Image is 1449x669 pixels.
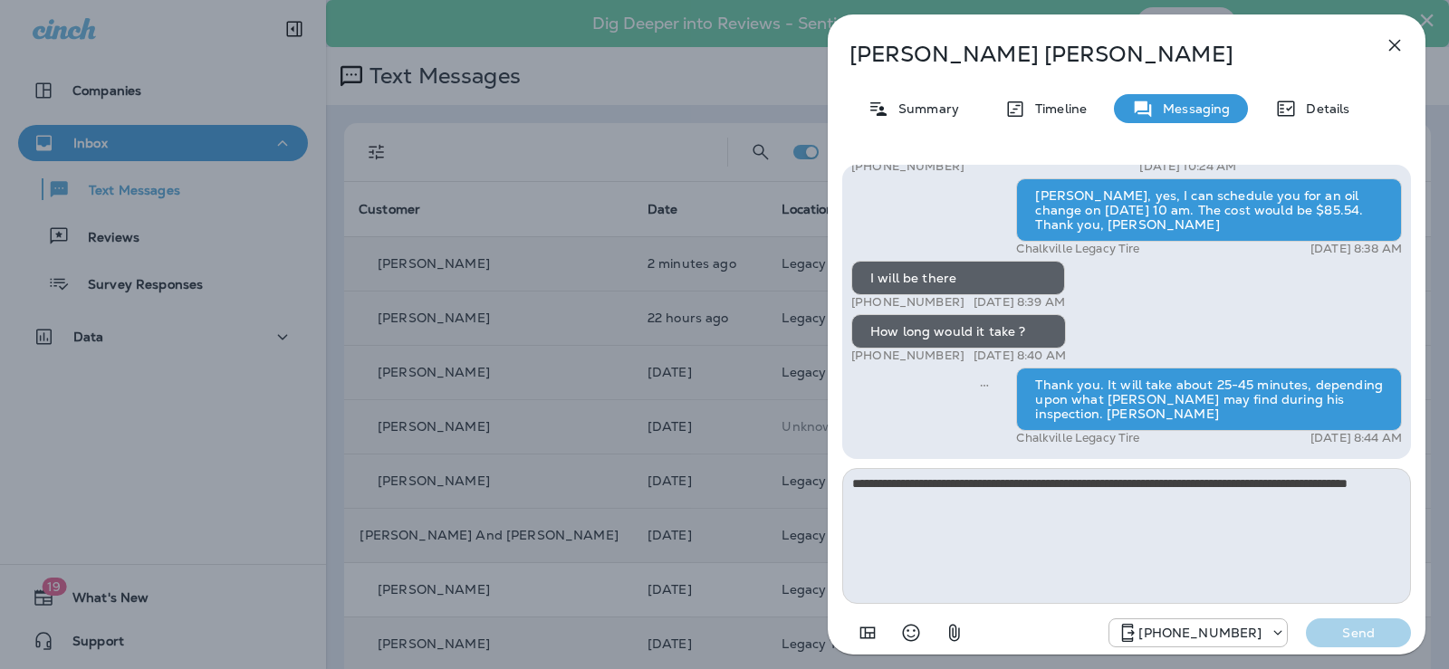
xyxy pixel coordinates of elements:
p: Messaging [1154,101,1230,116]
div: +1 (205) 606-2088 [1109,622,1287,644]
p: [DATE] 8:40 AM [974,349,1066,363]
p: Timeline [1026,101,1087,116]
p: [DATE] 10:24 AM [1139,159,1236,174]
p: [PERSON_NAME] [PERSON_NAME] [849,42,1344,67]
p: [PHONE_NUMBER] [1138,626,1262,640]
p: Chalkville Legacy Tire [1016,242,1139,256]
div: Thank you. It will take about 25-45 minutes, depending upon what [PERSON_NAME] may find during hi... [1016,368,1402,431]
p: [PHONE_NUMBER] [851,349,964,363]
p: [DATE] 8:44 AM [1310,431,1402,445]
button: Select an emoji [893,615,929,651]
p: [DATE] 8:39 AM [974,295,1065,310]
p: [PHONE_NUMBER] [851,159,964,174]
div: I will be there [851,261,1065,295]
div: How long would it take ? [851,314,1066,349]
p: Summary [889,101,959,116]
p: [DATE] 8:38 AM [1310,242,1402,256]
p: [PHONE_NUMBER] [851,295,964,310]
button: Add in a premade template [849,615,886,651]
span: Sent [980,376,989,392]
p: Chalkville Legacy Tire [1016,431,1139,445]
p: Details [1297,101,1349,116]
div: [PERSON_NAME], yes, I can schedule you for an oil change on [DATE] 10 am. The cost would be $85.5... [1016,178,1402,242]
